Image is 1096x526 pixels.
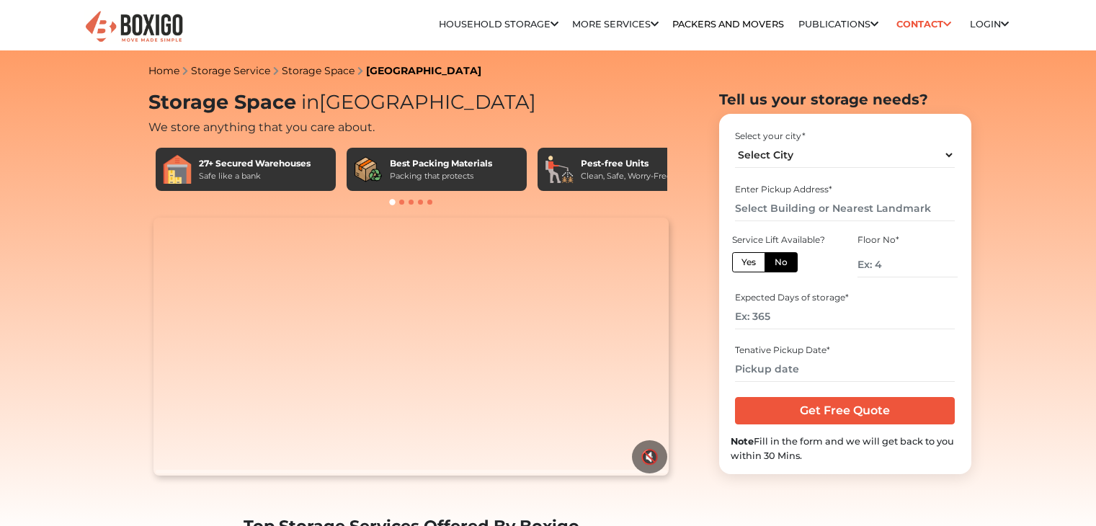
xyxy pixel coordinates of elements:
div: Select your city [735,130,955,143]
input: Select Building or Nearest Landmark [735,196,955,221]
a: Storage Service [191,64,270,77]
a: [GEOGRAPHIC_DATA] [366,64,481,77]
a: Home [148,64,179,77]
div: Floor No [857,233,957,246]
input: Ex: 365 [735,304,955,329]
div: Safe like a bank [199,170,311,182]
a: Household Storage [439,19,558,30]
div: Pest-free Units [581,157,672,170]
div: Packing that protects [390,170,492,182]
div: Fill in the form and we will get back to you within 30 Mins. [731,434,960,462]
img: Best Packing Materials [354,155,383,184]
div: 27+ Secured Warehouses [199,157,311,170]
h2: Tell us your storage needs? [719,91,971,108]
a: Login [970,19,1009,30]
a: Contact [892,13,956,35]
div: Best Packing Materials [390,157,492,170]
div: Clean, Safe, Worry-Free [581,170,672,182]
label: Yes [732,252,765,272]
input: Pickup date [735,357,955,382]
a: Packers and Movers [672,19,784,30]
input: Ex: 4 [857,252,957,277]
button: 🔇 [632,440,667,473]
div: Enter Pickup Address [735,183,955,196]
a: Storage Space [282,64,355,77]
span: [GEOGRAPHIC_DATA] [296,90,536,114]
span: in [301,90,319,114]
input: Get Free Quote [735,397,955,424]
a: Publications [798,19,878,30]
video: Your browser does not support the video tag. [153,218,669,476]
div: Service Lift Available? [732,233,832,246]
img: Pest-free Units [545,155,574,184]
span: We store anything that you care about. [148,120,375,134]
h1: Storage Space [148,91,674,115]
div: Expected Days of storage [735,291,955,304]
label: No [765,252,798,272]
a: More services [572,19,659,30]
img: Boxigo [84,9,184,45]
b: Note [731,436,754,447]
img: 27+ Secured Warehouses [163,155,192,184]
div: Tenative Pickup Date [735,344,955,357]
